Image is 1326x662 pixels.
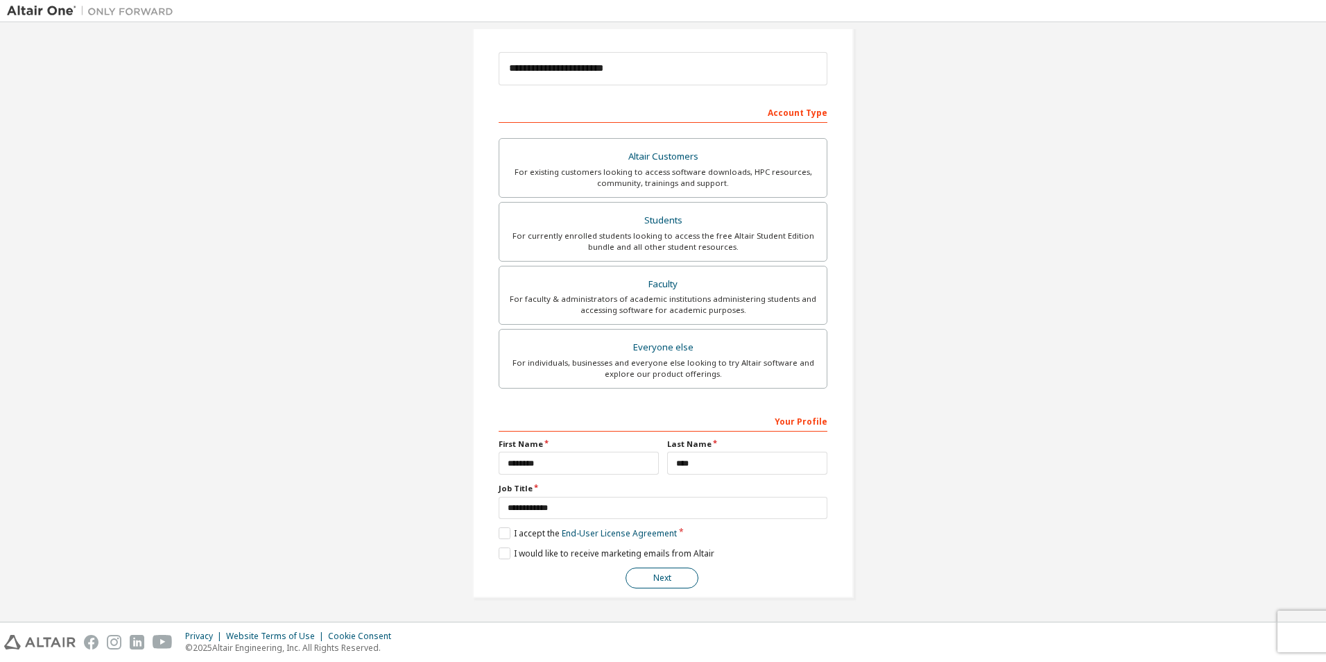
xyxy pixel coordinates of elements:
div: For faculty & administrators of academic institutions administering students and accessing softwa... [508,294,818,316]
div: Students [508,211,818,230]
div: Account Type [499,101,827,123]
label: Last Name [667,439,827,450]
label: I would like to receive marketing emails from Altair [499,548,714,559]
label: First Name [499,439,659,450]
div: Your Profile [499,409,827,432]
img: facebook.svg [84,635,98,650]
img: youtube.svg [153,635,173,650]
img: Altair One [7,4,180,18]
div: Privacy [185,631,226,642]
div: For currently enrolled students looking to access the free Altair Student Edition bundle and all ... [508,230,818,253]
img: instagram.svg [107,635,121,650]
label: I accept the [499,527,677,539]
img: altair_logo.svg [4,635,76,650]
div: For existing customers looking to access software downloads, HPC resources, community, trainings ... [508,167,818,189]
a: End-User License Agreement [562,527,677,539]
button: Next [626,568,698,588]
img: linkedin.svg [130,635,144,650]
label: Job Title [499,483,827,494]
p: © 2025 Altair Engineering, Inc. All Rights Reserved. [185,642,399,654]
div: For individuals, businesses and everyone else looking to try Altair software and explore our prod... [508,357,818,380]
div: Faculty [508,275,818,294]
div: Everyone else [508,338,818,357]
div: Cookie Consent [328,631,399,642]
div: Altair Customers [508,147,818,167]
div: Website Terms of Use [226,631,328,642]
